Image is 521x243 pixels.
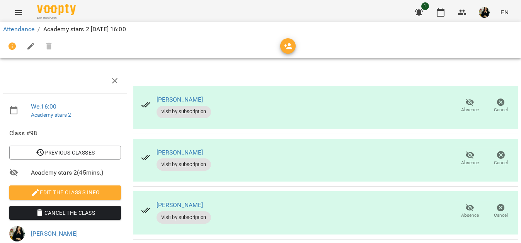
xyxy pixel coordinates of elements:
button: Absence [455,201,485,222]
li: / [37,25,40,34]
a: We , 16:00 [31,103,56,110]
span: Academy stars 2 ( 45 mins. ) [31,168,121,177]
button: Cancel [485,95,516,117]
span: Cancel the class [15,208,115,218]
span: Absence [461,212,479,219]
img: 5a716dbadec203ee96fd677978d7687f.jpg [479,7,490,18]
a: [PERSON_NAME] [157,96,203,103]
span: For Business [37,16,76,21]
span: Visit by subscription [157,161,211,168]
nav: breadcrumb [3,25,518,34]
a: Attendance [3,25,34,33]
p: Academy stars 2 [DATE] 16:00 [43,25,126,34]
button: Cancel [485,148,516,169]
span: Absence [461,107,479,113]
span: Visit by subscription [157,108,211,115]
button: Menu [9,3,28,22]
span: Visit by subscription [157,214,211,221]
button: Previous Classes [9,146,121,160]
span: EN [501,8,509,16]
button: Edit the class's Info [9,185,121,199]
a: [PERSON_NAME] [157,149,203,156]
button: Cancel [485,201,516,222]
a: Academy stars 2 [31,112,71,118]
span: Edit the class's Info [15,188,115,197]
span: Previous Classes [15,148,115,157]
span: Cancel [494,107,508,113]
span: Cancel [494,212,508,219]
button: Cancel the class [9,206,121,220]
span: 1 [421,2,429,10]
button: EN [497,5,512,19]
img: Voopty Logo [37,4,76,15]
img: 5a716dbadec203ee96fd677978d7687f.jpg [9,226,25,241]
button: Absence [455,148,485,169]
a: [PERSON_NAME] [157,201,203,209]
button: Absence [455,95,485,117]
span: Absence [461,160,479,166]
span: Cancel [494,160,508,166]
a: [PERSON_NAME] [31,230,78,237]
span: Class #98 [9,129,121,138]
